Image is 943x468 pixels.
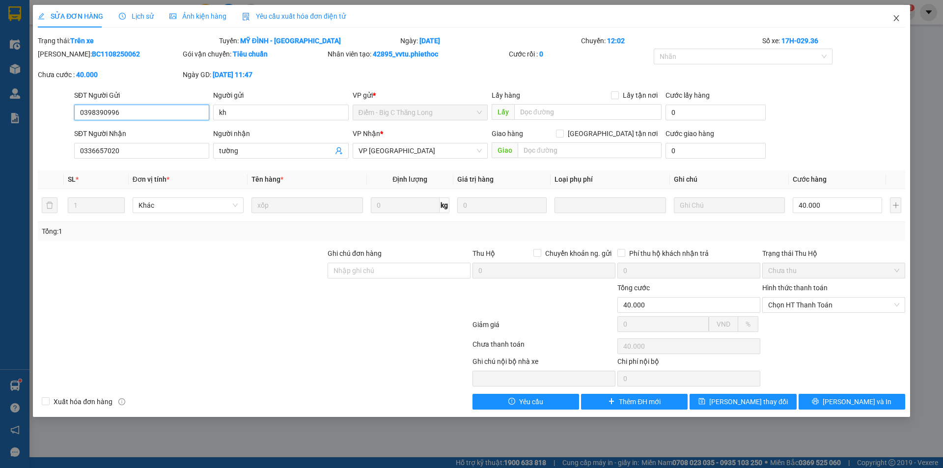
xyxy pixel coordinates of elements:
span: edit [38,13,45,20]
label: Cước giao hàng [666,130,714,138]
span: Xuất hóa đơn hàng [50,396,116,407]
span: Lịch sử [119,12,154,20]
div: Tuyến: [218,35,399,46]
div: Nhân viên tạo: [328,49,507,59]
label: Cước lấy hàng [666,91,710,99]
b: BC1108250062 [92,50,140,58]
input: Cước lấy hàng [666,105,766,120]
div: Chưa cước : [38,69,181,80]
span: Đơn vị tính [133,175,169,183]
span: Yêu cầu [519,396,543,407]
b: 42895_vvtu.phiethoc [373,50,438,58]
div: Ngày: [399,35,581,46]
label: Hình thức thanh toán [762,284,828,292]
div: Tổng: 1 [42,226,364,237]
div: Trạng thái Thu Hộ [762,248,905,259]
span: Lấy tận nơi [619,90,662,101]
div: Ghi chú nội bộ nhà xe [472,356,615,371]
span: Cước hàng [793,175,827,183]
span: Lấy hàng [492,91,520,99]
div: Gói vận chuyển: [183,49,326,59]
b: Tiêu chuẩn [233,50,268,58]
span: Chưa thu [768,263,899,278]
span: VP Nhận [353,130,380,138]
span: VP Thái Bình [359,143,482,158]
span: printer [812,398,819,406]
span: picture [169,13,176,20]
span: info-circle [118,398,125,405]
button: plus [890,197,901,213]
div: Chưa thanh toán [471,339,616,356]
div: Trạng thái: [37,35,218,46]
span: Chọn HT Thanh Toán [768,298,899,312]
span: SỬA ĐƠN HÀNG [38,12,103,20]
button: plusThêm ĐH mới [581,394,688,410]
span: Lấy [492,104,514,120]
button: Close [883,5,910,32]
span: Phí thu hộ khách nhận trả [625,248,713,259]
span: close [892,14,900,22]
span: clock-circle [119,13,126,20]
b: [DATE] [419,37,440,45]
span: [GEOGRAPHIC_DATA] tận nơi [564,128,662,139]
div: [PERSON_NAME]: [38,49,181,59]
input: Cước giao hàng [666,143,766,159]
input: Ghi Chú [674,197,785,213]
div: SĐT Người Gửi [74,90,209,101]
span: Thu Hộ [472,249,495,257]
b: 12:02 [607,37,625,45]
th: Loại phụ phí [551,170,669,189]
span: Ảnh kiện hàng [169,12,226,20]
span: Định lượng [392,175,427,183]
span: Tổng cước [617,284,650,292]
b: 40.000 [76,71,98,79]
div: Số xe: [761,35,906,46]
input: Ghi chú đơn hàng [328,263,471,278]
span: VND [717,320,730,328]
span: Khác [139,198,238,213]
b: Trên xe [70,37,94,45]
span: [PERSON_NAME] và In [823,396,891,407]
div: Người nhận [213,128,348,139]
span: [PERSON_NAME] thay đổi [709,396,788,407]
span: kg [440,197,449,213]
b: MỸ ĐÌNH - [GEOGRAPHIC_DATA] [240,37,341,45]
span: Điểm - Big C Thăng Long [359,105,482,120]
img: icon [242,13,250,21]
span: Thêm ĐH mới [619,396,661,407]
button: save[PERSON_NAME] thay đổi [690,394,796,410]
button: delete [42,197,57,213]
span: Giao hàng [492,130,523,138]
div: Giảm giá [471,319,616,336]
th: Ghi chú [670,170,789,189]
span: % [746,320,750,328]
label: Ghi chú đơn hàng [328,249,382,257]
b: 17H-029.36 [781,37,818,45]
span: exclamation-circle [508,398,515,406]
input: VD: Bàn, Ghế [251,197,362,213]
input: 0 [457,197,547,213]
div: Người gửi [213,90,348,101]
button: printer[PERSON_NAME] và In [799,394,905,410]
div: Chi phí nội bộ [617,356,760,371]
span: Giao [492,142,518,158]
span: save [698,398,705,406]
span: SL [68,175,76,183]
div: Chuyến: [580,35,761,46]
b: 0 [539,50,543,58]
span: plus [608,398,615,406]
div: Ngày GD: [183,69,326,80]
input: Dọc đường [518,142,662,158]
input: Dọc đường [514,104,662,120]
button: exclamation-circleYêu cầu [472,394,579,410]
span: Chuyển khoản ng. gửi [541,248,615,259]
span: Tên hàng [251,175,283,183]
span: Giá trị hàng [457,175,494,183]
span: close-circle [894,302,900,308]
span: Yêu cầu xuất hóa đơn điện tử [242,12,346,20]
b: [DATE] 11:47 [213,71,252,79]
div: SĐT Người Nhận [74,128,209,139]
div: VP gửi [353,90,488,101]
span: user-add [335,147,343,155]
div: Cước rồi : [509,49,652,59]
